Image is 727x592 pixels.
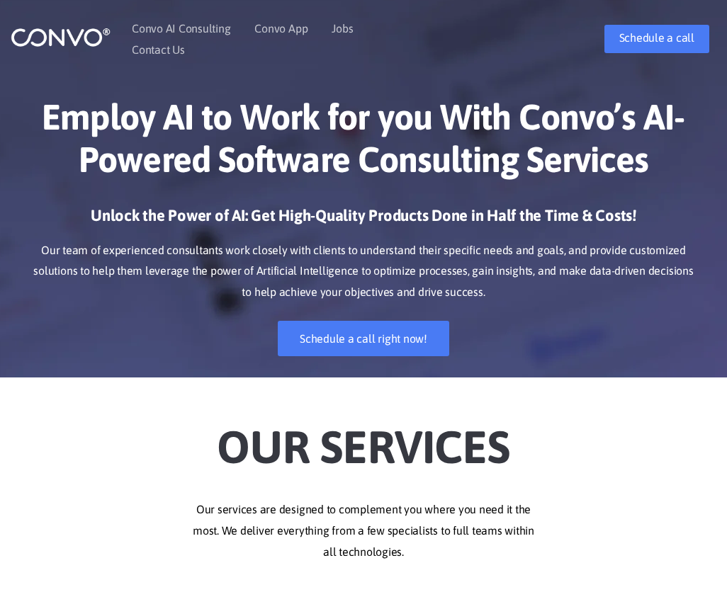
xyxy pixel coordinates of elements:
h3: Unlock the Power of AI: Get High-Quality Products Done in Half the Time & Costs! [32,205,695,237]
a: Convo App [254,23,308,34]
p: Our services are designed to complement you where you need it the most. We deliver everything fro... [11,499,716,563]
h2: Our Services [11,399,716,478]
a: Schedule a call right now! [278,321,449,356]
img: logo_1.png [11,27,111,48]
a: Jobs [332,23,353,34]
h1: Employ AI to Work for you With Convo’s AI-Powered Software Consulting Services [32,96,695,191]
a: Schedule a call [604,25,709,53]
a: Convo AI Consulting [132,23,230,34]
p: Our team of experienced consultants work closely with clients to understand their specific needs ... [32,240,695,304]
a: Contact Us [132,44,185,55]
